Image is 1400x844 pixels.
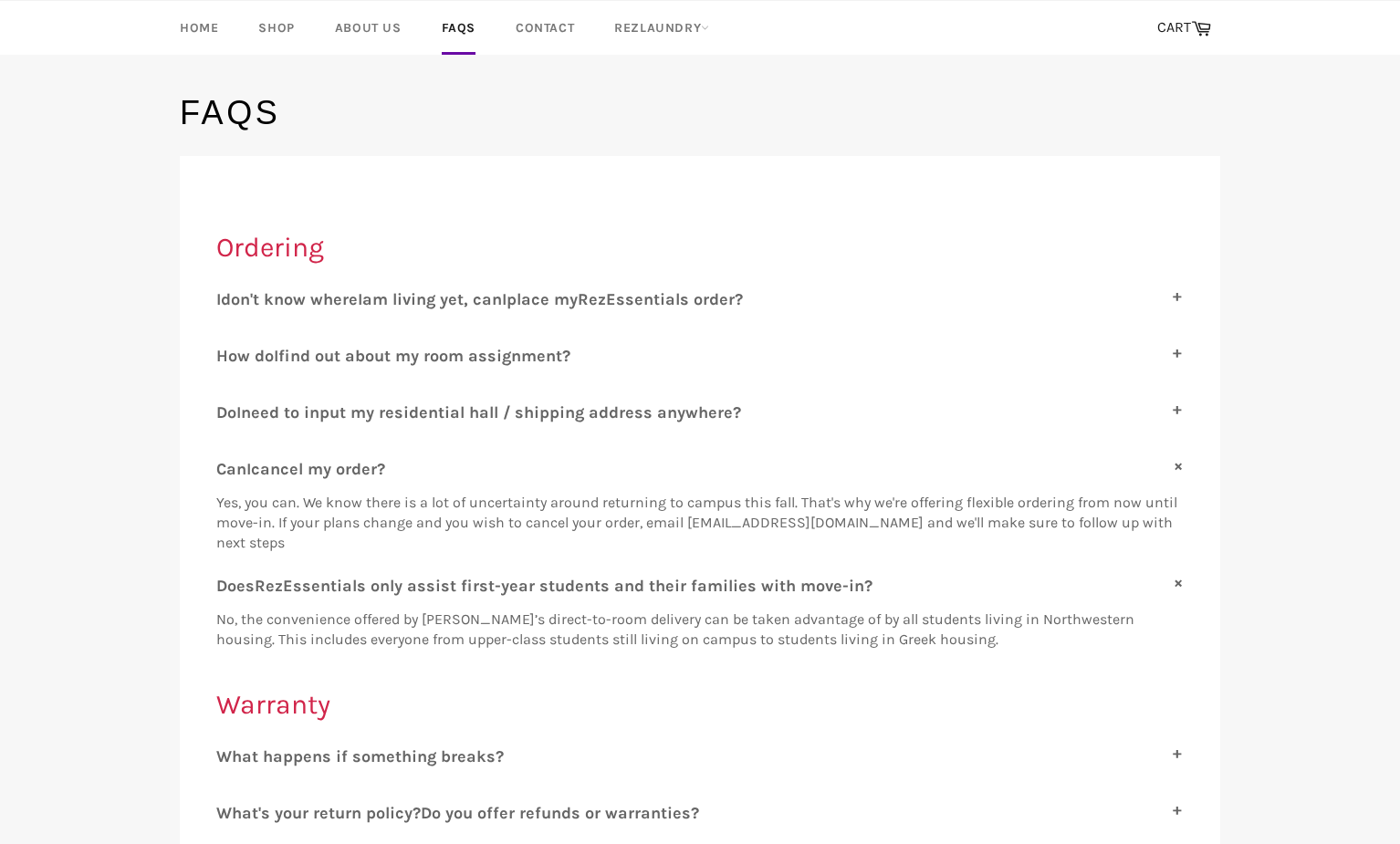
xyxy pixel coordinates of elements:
span: o you offer refunds or warranties? [432,803,699,823]
a: RezLaundry [596,1,727,55]
span: o [227,402,236,422]
label: H I [216,346,1184,366]
a: CART [1148,9,1220,47]
a: Contact [497,1,592,55]
span: ssentials only assist first-year students and their families with move-in? [293,576,872,596]
span: hat happens if something breaks? [232,746,504,766]
h1: FAQs [180,90,1220,136]
span: place my [507,289,578,309]
label: I I I R E [216,289,1184,309]
label: D I [216,402,1184,422]
span: ez [266,576,283,596]
span: don't know where [221,289,358,309]
span: find out about my room assignment? [278,346,570,366]
span: cancel my order? [251,459,385,479]
label: C I [216,459,1184,479]
span: ssentials order? [616,289,743,309]
label: D R E [216,576,1184,596]
label: W [216,746,1184,766]
a: Home [162,1,236,55]
a: FAQs [423,1,494,55]
span: Yes, you can. We know there is a lot of uncertainty around returning to campus this fall. That's ... [216,494,1177,551]
span: No, the convenience offered by [PERSON_NAME]’s direct-to-room delivery can be taken advantage of ... [216,610,1134,648]
h2: Ordering [216,229,1184,266]
span: am living yet, can [362,289,502,309]
span: an [226,459,246,479]
a: About Us [317,1,420,55]
label: W D [216,803,1184,823]
span: need to input my residential hall / shipping address anywhere? [241,402,741,422]
span: oes [227,576,255,596]
span: hat's your return policy? [232,803,421,823]
span: ez [589,289,606,309]
a: Shop [240,1,312,55]
span: ow do [228,346,274,366]
h2: Warranty [216,686,1184,724]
